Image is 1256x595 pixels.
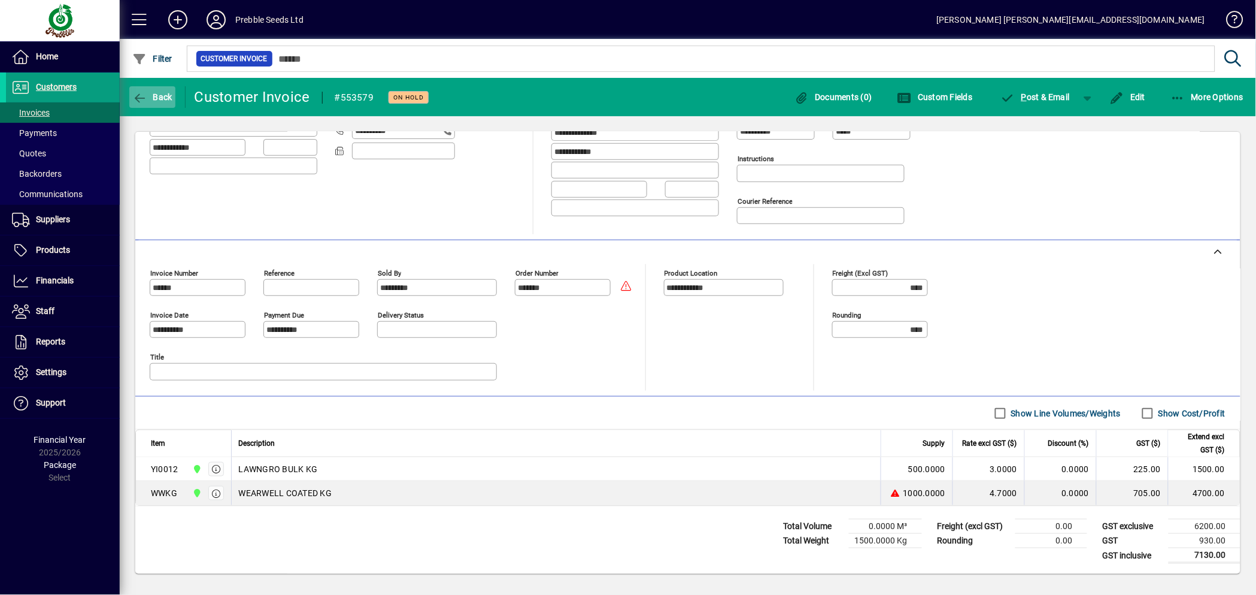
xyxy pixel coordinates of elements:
mat-label: Order number [515,269,559,277]
span: Discount (%) [1048,437,1089,450]
span: Financials [36,276,74,285]
span: ost & Email [1001,92,1070,102]
span: Invoices [12,108,50,117]
span: On hold [393,93,424,101]
mat-label: Payment due [264,311,304,319]
a: Communications [6,184,120,204]
a: Home [6,42,120,72]
span: Filter [132,54,172,64]
mat-label: Title [150,353,164,361]
mat-label: Sold by [378,269,401,277]
span: Customers [36,82,77,92]
mat-label: Reference [264,269,295,277]
a: Payments [6,123,120,143]
label: Show Line Volumes/Weights [1009,407,1121,419]
td: Rounding [932,534,1015,548]
mat-label: Delivery status [378,311,424,319]
td: 6200.00 [1169,520,1240,534]
button: Back [129,86,175,108]
button: Add [159,9,197,31]
span: More Options [1171,92,1244,102]
span: Support [36,398,66,407]
span: Extend excl GST ($) [1176,430,1225,457]
a: Support [6,388,120,418]
mat-label: Product location [665,269,718,277]
div: 4.7000 [960,487,1017,499]
span: P [1021,92,1027,102]
mat-label: Instructions [738,155,774,163]
span: Rate excl GST ($) [963,437,1017,450]
span: LAWNGRO BULK KG [239,463,318,475]
button: Documents (0) [791,86,875,108]
td: 4700.00 [1168,481,1240,505]
div: 3.0000 [960,463,1017,475]
td: 0.00 [1015,520,1087,534]
span: CHRISTCHURCH [189,487,203,500]
td: GST [1097,534,1169,548]
div: Customer Invoice [195,87,310,107]
span: Home [36,52,58,61]
span: Description [239,437,275,450]
td: 0.0000 M³ [849,520,922,534]
div: YI0012 [151,463,178,475]
td: GST inclusive [1097,548,1169,563]
mat-label: Courier Reference [738,197,793,206]
a: Knowledge Base [1217,2,1241,41]
app-page-header-button: Back [120,86,186,108]
td: GST exclusive [1097,520,1169,534]
td: 7130.00 [1169,548,1240,563]
button: More Options [1168,86,1247,108]
button: Custom Fields [894,86,976,108]
span: Supply [923,437,945,450]
span: WEARWELL COATED KG [239,487,332,499]
button: Post & Email [995,86,1076,108]
span: Item [151,437,165,450]
span: Edit [1110,92,1146,102]
button: Edit [1107,86,1149,108]
td: 1500.00 [1168,457,1240,481]
span: Staff [36,306,54,316]
span: Payments [12,128,57,138]
td: Freight (excl GST) [932,520,1015,534]
span: Documents (0) [794,92,872,102]
div: WWKG [151,487,177,499]
span: Custom Fields [897,92,973,102]
span: GST ($) [1137,437,1161,450]
td: 705.00 [1096,481,1168,505]
span: Financial Year [34,435,86,445]
mat-label: Freight (excl GST) [833,269,888,277]
td: 930.00 [1169,534,1240,548]
label: Show Cost/Profit [1156,407,1225,419]
td: 225.00 [1096,457,1168,481]
span: Communications [12,189,83,199]
span: Products [36,245,70,255]
a: Staff [6,297,120,327]
mat-label: Invoice number [150,269,198,277]
a: Backorders [6,164,120,184]
button: Profile [197,9,235,31]
mat-label: Rounding [833,311,861,319]
span: 500.0000 [908,463,945,475]
span: Package [44,460,76,470]
button: Filter [129,48,175,70]
td: 1500.0000 Kg [849,534,922,548]
a: Quotes [6,143,120,164]
td: 0.0000 [1024,481,1096,505]
div: Prebble Seeds Ltd [235,10,304,29]
span: Suppliers [36,215,70,224]
span: Reports [36,337,65,346]
span: CHRISTCHURCH [189,463,203,476]
div: #553579 [335,88,374,107]
mat-label: Invoice date [150,311,189,319]
a: Suppliers [6,205,120,235]
a: Invoices [6,102,120,123]
span: Backorders [12,169,62,179]
div: [PERSON_NAME] [PERSON_NAME][EMAIL_ADDRESS][DOMAIN_NAME] [936,10,1205,29]
a: Settings [6,358,120,388]
a: Financials [6,266,120,296]
span: Customer Invoice [201,53,268,65]
td: Total Volume [777,520,849,534]
td: Total Weight [777,534,849,548]
a: Reports [6,327,120,357]
span: Back [132,92,172,102]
